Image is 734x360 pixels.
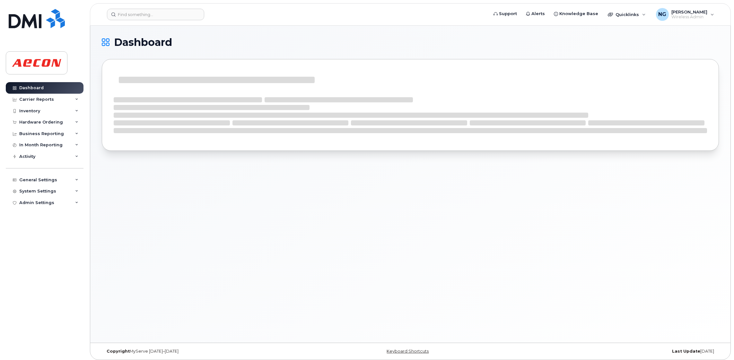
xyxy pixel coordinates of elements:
[114,38,172,47] span: Dashboard
[513,349,719,354] div: [DATE]
[672,349,700,354] strong: Last Update
[387,349,429,354] a: Keyboard Shortcuts
[107,349,130,354] strong: Copyright
[102,349,308,354] div: MyServe [DATE]–[DATE]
